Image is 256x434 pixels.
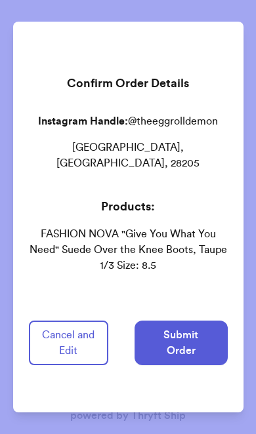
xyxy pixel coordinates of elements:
button: Submit Order [135,321,228,365]
div: Confirm Order Details [29,64,228,103]
button: Cancel and Edit [29,321,108,365]
span: Instagram Handle: [38,116,128,127]
div: Products: [29,197,228,216]
p: [GEOGRAPHIC_DATA], [GEOGRAPHIC_DATA], 28205 [29,140,228,171]
span: FASHION NOVA "Give You What You Need" Suede Over the Knee Boots, Taupe 1/3 Size: 8.5 [29,226,228,273]
span: @ theeggrolldemon [128,116,218,127]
